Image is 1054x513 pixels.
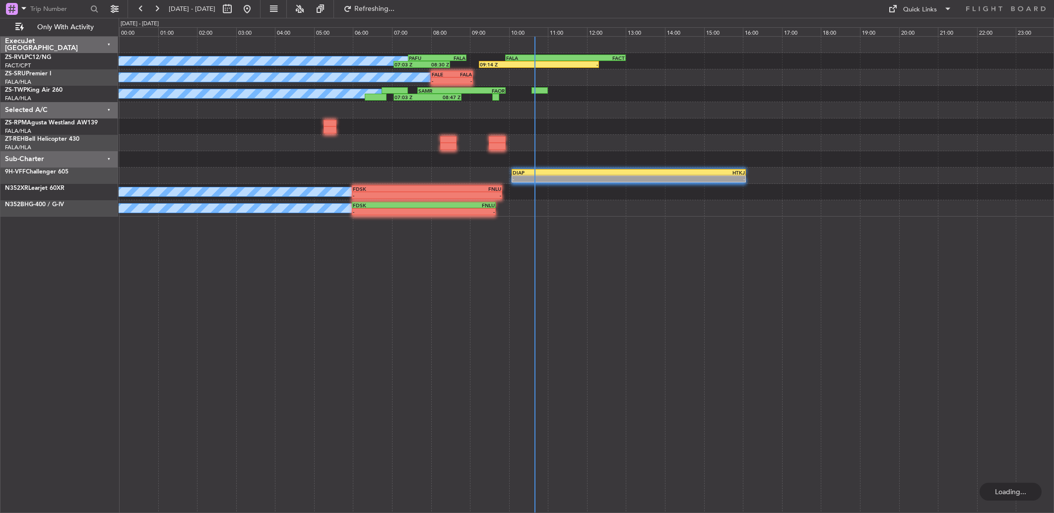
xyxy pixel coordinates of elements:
div: - [427,192,502,198]
span: Only With Activity [26,24,105,31]
button: Quick Links [883,1,957,17]
div: 08:47 Z [427,94,460,100]
div: 05:00 [314,27,353,36]
a: FALA/HLA [5,144,31,151]
div: [DATE] - [DATE] [121,20,159,28]
div: FALA [437,55,465,61]
a: ZT-REHBell Helicopter 430 [5,136,79,142]
a: FACT/CPT [5,62,31,69]
div: 01:00 [158,27,198,36]
a: FALA/HLA [5,127,31,135]
div: 13:00 [626,27,665,36]
span: 9H-VFF [5,169,26,175]
div: SAMR [418,88,461,94]
div: - [432,78,452,84]
div: - [353,209,424,215]
div: 22:00 [977,27,1016,36]
div: FACT [566,55,625,61]
div: FNLU [427,186,502,192]
span: ZS-RVL [5,55,25,60]
div: 14:00 [665,27,704,36]
div: - [424,209,495,215]
div: 02:00 [197,27,236,36]
div: FDSK [353,186,427,192]
div: - [629,176,745,182]
div: 09:00 [470,27,509,36]
div: - [452,78,472,84]
div: 08:30 Z [422,61,449,67]
div: PAFU [409,55,437,61]
span: ZS-RPM [5,120,27,126]
div: 09:14 Z [480,61,539,67]
a: 9H-VFFChallenger 605 [5,169,68,175]
div: 03:00 [236,27,275,36]
button: Refreshing... [339,1,398,17]
div: FALE [432,71,452,77]
div: 12:00 [587,27,626,36]
div: FALA [452,71,472,77]
a: N352BHG-400 / G-IV [5,202,64,208]
span: [DATE] - [DATE] [169,4,215,13]
div: 10:00 [509,27,548,36]
a: FALA/HLA [5,95,31,102]
div: Quick Links [903,5,937,15]
div: 00:00 [119,27,158,36]
div: 16:00 [743,27,782,36]
div: 18:00 [821,27,860,36]
div: 08:00 [431,27,470,36]
button: Only With Activity [11,19,108,35]
a: FALA/HLA [5,78,31,86]
div: 07:03 Z [395,94,427,100]
div: DIAP [513,170,629,175]
div: 07:03 Z [395,61,422,67]
div: FNLU [424,202,495,208]
div: 06:00 [353,27,392,36]
div: - [353,192,427,198]
a: ZS-RPMAgusta Westland AW139 [5,120,98,126]
div: 20:00 [899,27,938,36]
div: 15:00 [704,27,743,36]
div: HTKJ [629,170,745,175]
div: 17:00 [782,27,821,36]
div: FALA [506,55,565,61]
span: ZT-REH [5,136,25,142]
div: FAOR [461,88,505,94]
div: 07:00 [392,27,431,36]
span: Refreshing... [354,5,395,12]
a: ZS-TWPKing Air 260 [5,87,63,93]
span: ZS-TWP [5,87,27,93]
div: - [513,176,629,182]
div: FDSK [353,202,424,208]
span: N352BH [5,202,29,208]
div: Loading... [980,483,1042,501]
span: ZS-SRU [5,71,26,77]
div: 21:00 [938,27,977,36]
div: 11:00 [548,27,587,36]
a: ZS-RVLPC12/NG [5,55,51,60]
input: Trip Number [30,1,87,16]
div: 04:00 [275,27,314,36]
div: - [539,61,598,67]
a: ZS-SRUPremier I [5,71,51,77]
span: N352XR [5,185,28,191]
div: 19:00 [860,27,899,36]
a: N352XRLearjet 60XR [5,185,65,191]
